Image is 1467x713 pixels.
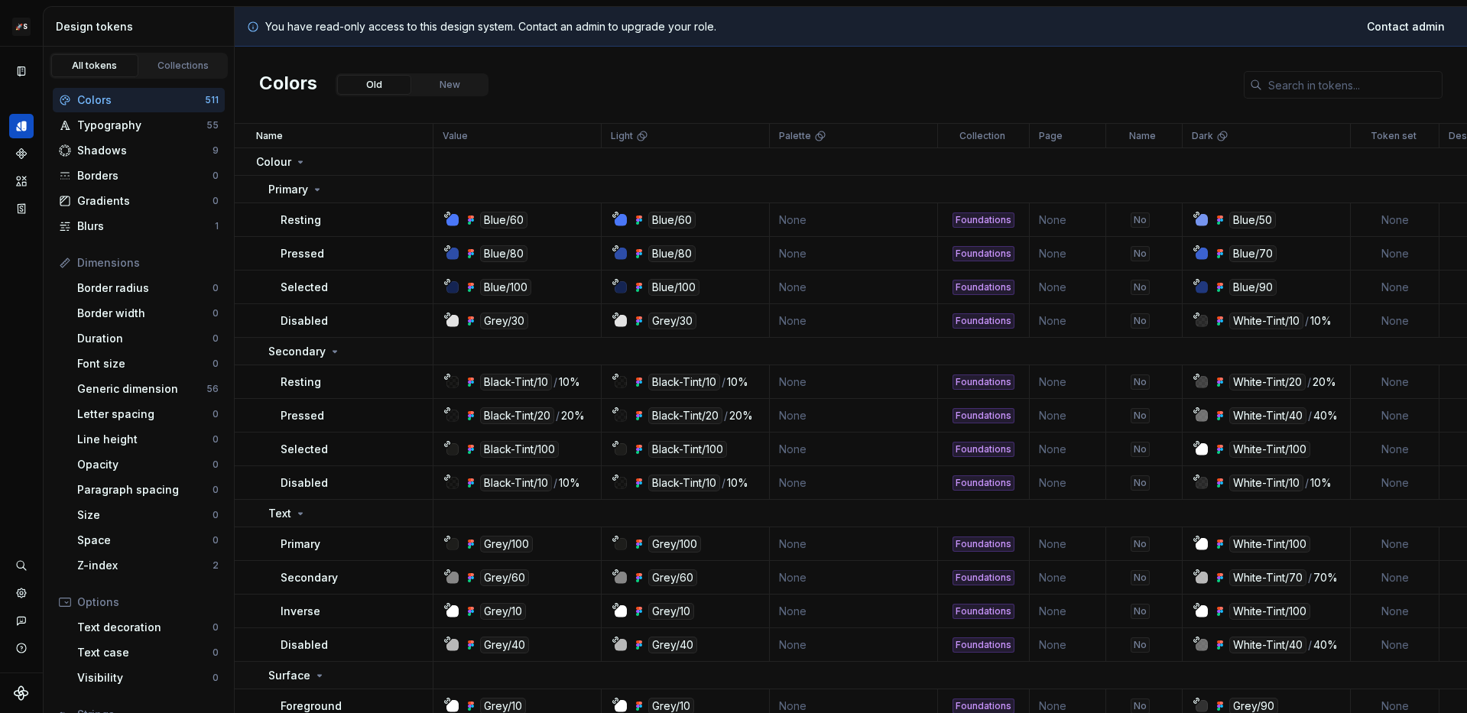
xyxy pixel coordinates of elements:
div: Collections [145,60,222,72]
td: None [770,271,938,304]
div: Grey/30 [480,313,528,329]
td: None [770,466,938,500]
div: Grey/40 [480,637,529,653]
td: None [770,399,938,433]
p: Disabled [281,475,328,491]
a: Duration0 [71,326,225,351]
td: None [1351,527,1439,561]
td: None [1351,237,1439,271]
td: None [1351,628,1439,662]
div: Grey/100 [648,536,701,553]
td: None [1030,365,1106,399]
div: Foundations [953,374,1014,390]
a: Text case0 [71,640,225,665]
a: Design tokens [9,114,34,138]
div: 56 [206,383,219,395]
div: / [553,475,557,491]
div: Blue/70 [1229,245,1277,262]
div: Black-Tint/10 [480,475,552,491]
a: Paragraph spacing0 [71,478,225,502]
td: None [1030,433,1106,466]
div: 0 [213,534,219,546]
div: / [1308,569,1312,586]
div: 10% [1310,475,1332,491]
p: Colour [256,154,291,170]
p: Secondary [268,344,326,359]
div: / [553,374,557,391]
div: Visibility [77,670,213,685]
td: None [770,527,938,561]
div: Foundations [953,637,1014,653]
div: Black-Tint/20 [648,407,722,424]
p: Selected [281,442,328,457]
td: None [1030,561,1106,595]
div: Blue/50 [1229,212,1276,228]
td: None [1030,399,1106,433]
div: 40% [1313,407,1338,424]
div: / [722,374,725,391]
button: 🚀S [3,10,40,43]
p: Palette [779,130,811,142]
button: Contact support [9,608,34,633]
div: Shadows [77,143,213,158]
div: Foundations [953,212,1014,228]
div: White-Tint/20 [1229,374,1306,391]
a: Opacity0 [71,452,225,477]
div: Foundations [953,442,1014,457]
td: None [1030,203,1106,237]
p: Primary [281,536,320,552]
div: Blue/100 [480,279,531,296]
div: No [1131,246,1150,261]
div: 🚀S [12,18,31,36]
div: 511 [205,94,219,106]
div: 70% [1313,569,1338,586]
div: / [1308,407,1312,424]
div: / [1305,475,1309,491]
div: Border width [77,306,213,321]
div: Grey/10 [648,603,694,620]
div: 20% [1313,374,1336,391]
td: None [1351,595,1439,628]
div: Blue/60 [480,212,527,228]
div: Paragraph spacing [77,482,213,497]
button: New [413,75,487,95]
a: Size0 [71,503,225,527]
td: None [1351,365,1439,399]
td: None [770,561,938,595]
div: 40% [1313,637,1338,653]
div: White-Tint/10 [1229,313,1303,329]
div: Blue/90 [1229,279,1277,296]
p: Name [1129,130,1156,142]
div: White-Tint/70 [1229,569,1306,586]
div: Foundations [953,408,1014,423]
a: Borders0 [53,164,225,188]
div: No [1131,408,1150,423]
td: None [1030,628,1106,662]
div: Dimensions [77,255,219,271]
div: White-Tint/100 [1229,536,1310,553]
a: Documentation [9,59,34,83]
p: Resting [281,212,321,228]
div: 0 [213,307,219,319]
div: Components [9,141,34,166]
div: Black-Tint/10 [648,374,720,391]
div: / [1307,374,1311,391]
div: Z-index [77,558,213,573]
a: Storybook stories [9,196,34,221]
div: Space [77,533,213,548]
div: Opacity [77,457,213,472]
a: Border radius0 [71,276,225,300]
div: Grey/10 [480,603,526,620]
div: 9 [213,144,219,157]
div: Assets [9,169,34,193]
a: Settings [9,581,34,605]
div: 20% [561,407,585,424]
div: 10% [727,475,748,491]
a: Blurs1 [53,214,225,238]
div: 10% [559,374,580,391]
div: 0 [213,332,219,345]
div: 1 [215,220,219,232]
a: Generic dimension56 [71,377,225,401]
